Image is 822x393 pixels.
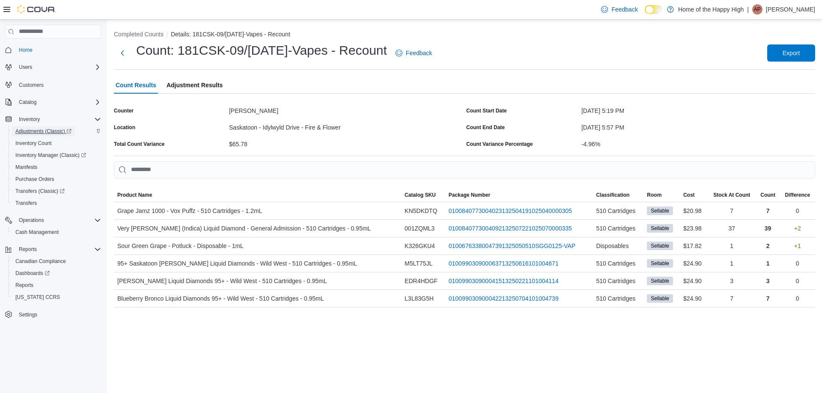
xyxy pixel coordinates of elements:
span: Package Number [449,192,490,198]
span: Cash Management [15,229,59,236]
button: Cost [680,188,708,202]
span: Inventory Count [12,138,101,148]
button: Manifests [9,161,104,173]
button: Users [15,62,36,72]
p: 7 [766,206,770,216]
span: Sellable [647,294,673,303]
span: Purchase Orders [15,176,54,183]
span: Sellable [651,295,669,302]
button: Customers [2,78,104,91]
button: Inventory [15,114,43,124]
span: Count Results [116,77,156,94]
a: 010099030900063713250616101004671 [449,258,559,269]
span: Sellable [647,259,673,268]
p: 3 [766,276,770,286]
button: Completed Counts [114,31,164,38]
span: Operations [19,217,44,224]
span: Reports [12,280,101,290]
button: Count [756,188,780,202]
a: Transfers (Classic) [12,186,68,196]
p: 2 [766,241,770,251]
div: $17.82 [680,237,708,254]
div: Count Variance Percentage [466,141,533,148]
span: Stock At Count [713,192,750,198]
img: Cova [17,5,56,14]
p: 39 [765,223,771,233]
div: Saskatoon - Idylwyld Drive - Fire & Flower [229,121,463,131]
h1: Count: 181CSK-09/[DATE]-Vapes - Recount [136,42,387,59]
button: Next [114,44,131,62]
span: Transfers (Classic) [12,186,101,196]
span: Customers [15,79,101,90]
span: Sellable [647,277,673,285]
p: 0 [796,276,799,286]
div: [DATE] 5:19 PM [581,104,815,114]
span: 95+ Saskatoon [PERSON_NAME] Liquid Diamonds - Wild West - 510 Cartridges - 0.95mL [117,258,357,269]
p: +1 [794,241,801,251]
button: Export [767,44,815,62]
span: Adjustments (Classic) [15,128,71,135]
div: 7 [708,290,756,307]
span: Dashboards [15,270,50,277]
div: 37 [708,220,756,237]
a: Transfers [12,198,40,208]
a: Dashboards [9,267,104,279]
nav: Complex example [5,40,101,343]
button: Settings [2,308,104,321]
button: Users [2,61,104,73]
span: Grape Jamz 1000 - Vox Puffz - 510 Cartridges - 1.2mL [117,206,262,216]
span: Canadian Compliance [15,258,66,265]
p: 0 [796,258,799,269]
span: Sour Green Grape - Potluck - Disposable - 1mL [117,241,244,251]
button: [US_STATE] CCRS [9,291,104,303]
span: Adjustments (Classic) [12,126,101,136]
p: Home of the Happy High [678,4,744,15]
input: Dark Mode [645,5,663,14]
a: 0100840773004023132504191025040000305 [449,206,572,216]
div: 1 [708,237,756,254]
span: Operations [15,215,101,225]
div: -4.96% [581,137,815,148]
span: Sellable [651,207,669,215]
button: Operations [2,214,104,226]
span: Product Name [117,192,152,198]
span: Feedback [611,5,637,14]
button: Product Name [114,188,401,202]
a: Feedback [392,44,435,62]
a: Reports [12,280,37,290]
div: Difference [785,192,810,198]
span: Manifests [12,162,101,172]
a: Purchase Orders [12,174,58,184]
span: EDR4HDGF [405,276,438,286]
button: Transfers [9,197,104,209]
span: Reports [15,244,101,254]
p: | [747,4,749,15]
input: This is a search bar. As you type, the results lower in the page will automatically filter. [114,161,815,178]
a: Inventory Manager (Classic) [12,150,89,160]
span: 510 Cartridges [596,258,635,269]
span: Sellable [651,277,669,285]
span: Room [647,192,661,198]
label: Count End Date [466,124,505,131]
button: Classification [593,188,643,202]
div: $24.90 [680,255,708,272]
a: Customers [15,80,47,90]
span: Blueberry Bronco Liquid Diamonds 95+ - Wild West - 510 Cartridges - 0.95mL [117,293,324,304]
p: 0 [796,206,799,216]
span: 001ZQML3 [405,223,435,233]
span: Washington CCRS [12,292,101,302]
span: Inventory [19,116,40,123]
label: Count Start Date [466,107,507,114]
div: 1 [708,255,756,272]
a: Manifests [12,162,41,172]
span: Disposables [596,241,628,251]
span: Catalog SKU [405,192,436,198]
span: K326GKU4 [405,241,435,251]
span: 510 Cartridges [596,206,635,216]
button: Inventory Count [9,137,104,149]
span: Reports [19,246,37,253]
button: Catalog [15,97,40,107]
span: Dashboards [12,268,101,278]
